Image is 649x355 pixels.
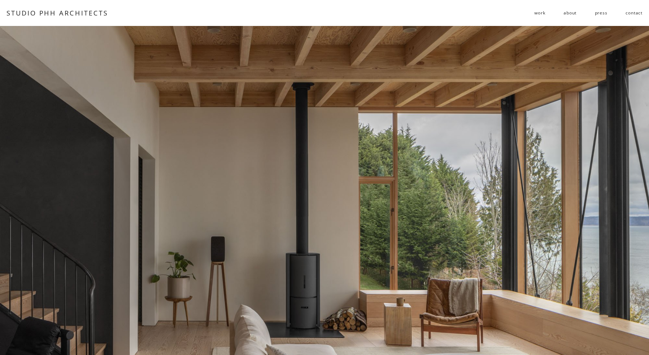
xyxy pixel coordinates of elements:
a: contact [626,7,643,19]
a: press [595,7,608,19]
a: folder dropdown [534,7,545,19]
a: STUDIO PHH ARCHITECTS [6,8,108,17]
span: work [534,8,545,18]
a: about [564,7,577,19]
